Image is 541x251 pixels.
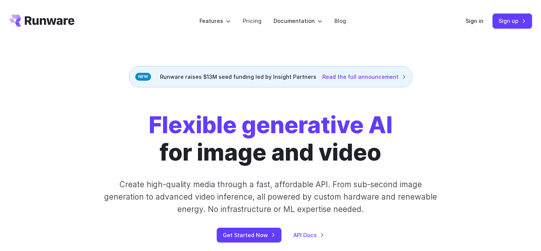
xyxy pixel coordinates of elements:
label: Features [199,17,231,25]
strong: Flexible generative AI [149,111,393,139]
label: Documentation [274,17,322,25]
a: Sign in [465,17,484,25]
a: Get Started Now [217,228,281,242]
a: Sign up [493,14,532,28]
a: Read the full announcement [322,72,406,81]
a: Go to / [9,15,74,27]
a: Blog [334,17,346,25]
h1: for image and video [149,111,393,166]
a: Pricing [243,17,261,25]
a: API Docs [293,231,324,239]
p: Create high-quality media through a fast, affordable API. From sub-second image generation to adv... [103,178,438,216]
div: Runware raises $13M seed funding led by Insight Partners [129,66,413,87]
